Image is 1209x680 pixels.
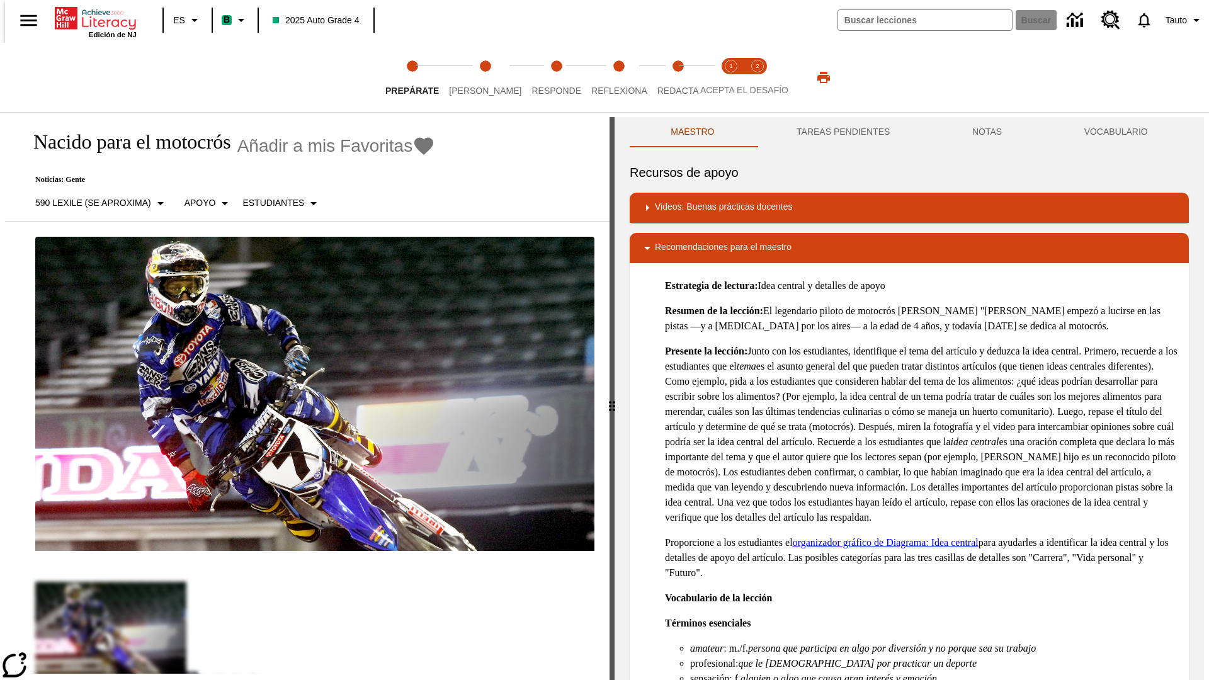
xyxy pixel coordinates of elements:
span: Tauto [1166,14,1187,27]
button: TAREAS PENDIENTES [756,117,931,147]
button: VOCABULARIO [1043,117,1189,147]
button: Lenguaje: ES, Selecciona un idioma [167,9,208,31]
li: : m./f. [690,641,1179,656]
em: tema [737,361,756,371]
p: Estudiantes [242,196,304,210]
button: NOTAS [931,117,1043,147]
span: ACEPTA EL DESAFÍO [700,85,788,95]
li: profesional: [690,656,1179,671]
strong: Vocabulario de la lección [665,592,773,603]
a: Centro de información [1059,3,1094,38]
button: Acepta el desafío contesta step 2 of 2 [739,43,776,112]
h6: Recursos de apoyo [630,162,1189,183]
button: Abrir el menú lateral [10,2,47,39]
button: Boost El color de la clase es verde menta. Cambiar el color de la clase. [217,9,254,31]
span: B [224,12,230,28]
button: Seleccione Lexile, 590 Lexile (Se aproxima) [30,192,173,215]
span: Añadir a mis Favoritas [237,136,413,156]
strong: Términos esenciales [665,618,751,628]
button: Reflexiona step 4 of 5 [581,43,657,112]
button: Redacta step 5 of 5 [647,43,709,112]
p: Noticias: Gente [20,175,435,184]
span: Responde [531,86,581,96]
em: persona que participa en algo por diversión y no porque sea su trabajo [748,643,1036,654]
button: Acepta el desafío lee step 1 of 2 [713,43,749,112]
em: que le [DEMOGRAPHIC_DATA] por practicar un deporte [738,658,977,669]
button: Maestro [630,117,756,147]
p: Apoyo [184,196,216,210]
a: Notificaciones [1128,4,1161,37]
span: Reflexiona [591,86,647,96]
button: Lee step 2 of 5 [439,43,531,112]
h1: Nacido para el motocrós [20,130,231,154]
span: Edición de NJ [89,31,137,38]
a: organizador gráfico de Diagrama: Idea central [793,537,979,548]
button: Perfil/Configuración [1161,9,1209,31]
button: Añadir a mis Favoritas - Nacido para el motocrós [237,135,436,157]
text: 1 [729,63,732,69]
button: Seleccionar estudiante [237,192,326,215]
span: Prepárate [385,86,439,96]
p: Recomendaciones para el maestro [655,241,792,256]
button: Prepárate step 1 of 5 [375,43,449,112]
div: Recomendaciones para el maestro [630,233,1189,263]
div: reading [5,117,610,674]
em: amateur [690,643,724,654]
img: El corredor de motocrós James Stewart vuela por los aires en su motocicleta de montaña [35,237,594,552]
span: ES [173,14,185,27]
p: El legendario piloto de motocrós [PERSON_NAME] "[PERSON_NAME] empezó a lucirse en las pistas —y a... [665,303,1179,334]
p: Proporcione a los estudiantes el para ayudarles a identificar la idea central y los detalles de a... [665,535,1179,581]
input: Buscar campo [838,10,1012,30]
div: Videos: Buenas prácticas docentes [630,193,1189,223]
button: Tipo de apoyo, Apoyo [179,192,238,215]
div: Pulsa la tecla de intro o la barra espaciadora y luego presiona las flechas de derecha e izquierd... [610,117,615,680]
p: Idea central y detalles de apoyo [665,278,1179,293]
button: Imprimir [803,66,844,89]
em: idea central [951,436,999,447]
a: Centro de recursos, Se abrirá en una pestaña nueva. [1094,3,1128,37]
strong: Resumen de la lección: [665,305,763,316]
strong: Presente la lección: [665,346,747,356]
span: Redacta [657,86,699,96]
p: 590 Lexile (Se aproxima) [35,196,151,210]
div: activity [615,117,1204,680]
p: Videos: Buenas prácticas docentes [655,200,792,215]
span: 2025 Auto Grade 4 [273,14,360,27]
strong: Estrategia de lectura: [665,280,758,291]
span: [PERSON_NAME] [449,86,521,96]
div: Instructional Panel Tabs [630,117,1189,147]
button: Responde step 3 of 5 [521,43,591,112]
div: Portada [55,4,137,38]
text: 2 [756,63,759,69]
p: Junto con los estudiantes, identifique el tema del artículo y deduzca la idea central. Primero, r... [665,344,1179,525]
